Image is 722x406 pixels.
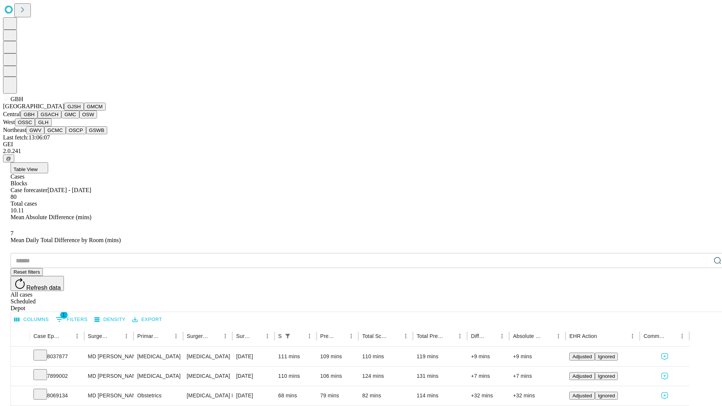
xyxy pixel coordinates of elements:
span: [GEOGRAPHIC_DATA] [3,103,64,109]
span: 1 [60,311,68,319]
span: Central [3,111,21,117]
button: Menu [497,331,507,341]
button: Sort [390,331,400,341]
button: GSACH [38,111,61,118]
span: West [3,119,15,125]
div: Difference [471,333,485,339]
span: Refresh data [26,285,61,291]
button: Sort [543,331,553,341]
span: Last fetch: 13:06:07 [3,134,50,141]
button: Expand [15,389,26,403]
div: 106 mins [320,367,355,386]
div: +32 mins [513,386,562,405]
button: Menu [400,331,411,341]
div: GEI [3,141,719,148]
span: 7 [11,230,14,236]
div: [MEDICAL_DATA] [137,367,179,386]
div: [MEDICAL_DATA] [137,347,179,366]
button: Sort [111,331,121,341]
span: Mean Daily Total Difference by Room (mins) [11,237,121,243]
button: Menu [171,331,181,341]
div: 124 mins [362,367,409,386]
div: Total Predicted Duration [417,333,444,339]
div: [MEDICAL_DATA] [187,367,229,386]
div: +7 mins [471,367,505,386]
button: GWV [26,126,44,134]
button: GMCM [84,103,106,111]
button: Show filters [282,331,293,341]
button: GMC [61,111,79,118]
div: [DATE] [236,347,271,366]
div: Absolute Difference [513,333,542,339]
button: Ignored [595,353,618,361]
button: Sort [252,331,262,341]
button: Adjusted [569,392,595,400]
div: +9 mins [471,347,505,366]
button: Sort [61,331,72,341]
div: +7 mins [513,367,562,386]
span: Table View [14,167,38,172]
div: 109 mins [320,347,355,366]
button: GLH [35,118,51,126]
div: [MEDICAL_DATA] DELIVERY AND [MEDICAL_DATA] CARE [187,386,229,405]
button: Reset filters [11,268,43,276]
div: MD [PERSON_NAME] [88,367,130,386]
div: 2.0.241 [3,148,719,155]
button: Sort [486,331,497,341]
button: Sort [598,331,608,341]
div: 1 active filter [282,331,293,341]
div: Surgery Name [187,333,209,339]
span: Mean Absolute Difference (mins) [11,214,91,220]
button: Menu [677,331,687,341]
button: Table View [11,162,48,173]
button: Menu [72,331,82,341]
div: [DATE] [236,367,271,386]
span: Ignored [598,373,615,379]
button: OSSC [15,118,35,126]
button: Menu [553,331,564,341]
button: Adjusted [569,372,595,380]
button: GCMC [44,126,66,134]
button: Refresh data [11,276,64,291]
button: Menu [346,331,356,341]
span: Adjusted [572,393,592,398]
span: GBH [11,96,23,102]
span: Reset filters [14,269,40,275]
button: Ignored [595,372,618,380]
button: GBH [21,111,38,118]
button: Adjusted [569,353,595,361]
div: Comments [643,333,665,339]
button: Sort [335,331,346,341]
div: +9 mins [513,347,562,366]
span: Ignored [598,354,615,359]
div: Surgery Date [236,333,251,339]
span: Adjusted [572,373,592,379]
div: 8037877 [33,347,80,366]
div: 79 mins [320,386,355,405]
div: 131 mins [417,367,464,386]
button: Expand [15,350,26,364]
div: 68 mins [278,386,313,405]
button: Menu [262,331,273,341]
button: Expand [15,370,26,383]
button: OSW [79,111,97,118]
div: [MEDICAL_DATA] [187,347,229,366]
span: Northeast [3,127,26,133]
button: Sort [666,331,677,341]
button: Menu [304,331,315,341]
div: Predicted In Room Duration [320,333,335,339]
button: Export [130,314,164,326]
div: 119 mins [417,347,464,366]
div: Primary Service [137,333,159,339]
div: 82 mins [362,386,409,405]
div: MD [PERSON_NAME] [88,347,130,366]
button: GSWB [86,126,108,134]
button: Sort [160,331,171,341]
span: @ [6,156,11,161]
span: 80 [11,194,17,200]
button: Ignored [595,392,618,400]
div: Case Epic Id [33,333,61,339]
button: @ [3,155,14,162]
div: 7899002 [33,367,80,386]
button: Show filters [54,314,89,326]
